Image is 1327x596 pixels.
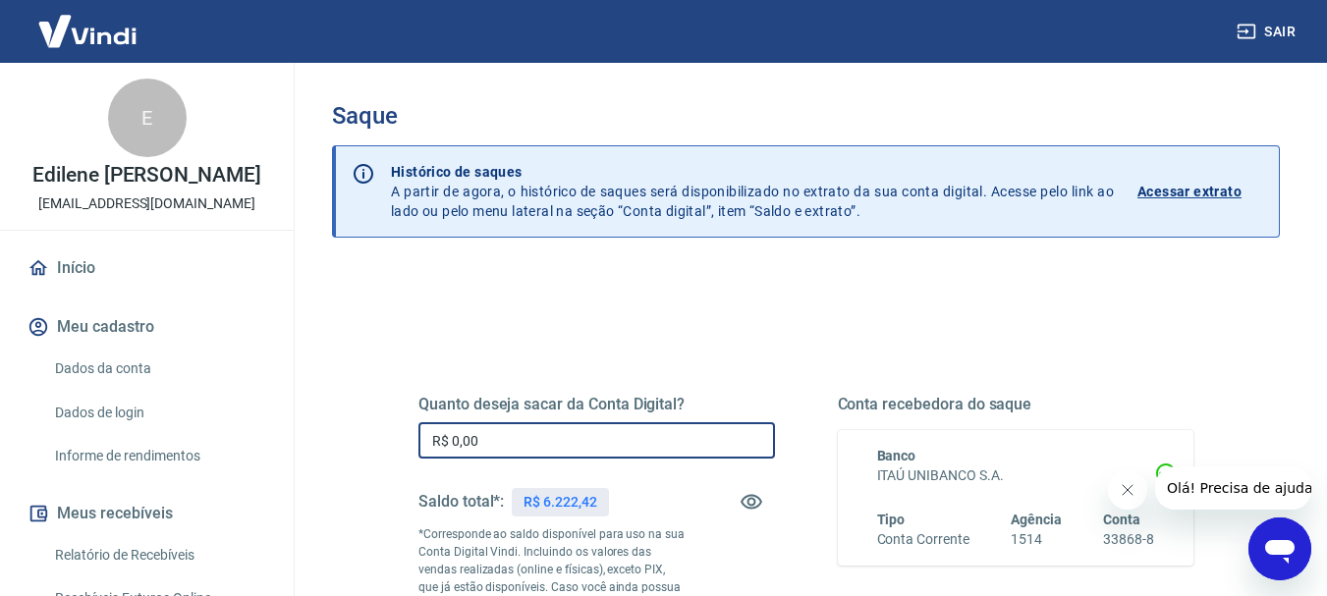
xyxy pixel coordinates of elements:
[877,529,969,550] h6: Conta Corrente
[524,492,596,513] p: R$ 6.222,42
[47,349,270,389] a: Dados da conta
[47,436,270,476] a: Informe de rendimentos
[1103,529,1154,550] h6: 33868-8
[1155,466,1311,510] iframe: Mensagem da empresa
[1233,14,1303,50] button: Sair
[1011,512,1062,527] span: Agência
[1108,470,1147,510] iframe: Fechar mensagem
[1137,162,1263,221] a: Acessar extrato
[877,448,916,463] span: Banco
[877,512,906,527] span: Tipo
[418,492,504,512] h5: Saldo total*:
[38,193,255,214] p: [EMAIL_ADDRESS][DOMAIN_NAME]
[418,395,775,414] h5: Quanto deseja sacar da Conta Digital?
[47,393,270,433] a: Dados de login
[47,535,270,575] a: Relatório de Recebíveis
[1011,529,1062,550] h6: 1514
[1103,512,1140,527] span: Conta
[32,165,261,186] p: Edilene [PERSON_NAME]
[391,162,1114,182] p: Histórico de saques
[24,305,270,349] button: Meu cadastro
[24,1,151,61] img: Vindi
[108,79,187,157] div: E
[838,395,1194,414] h5: Conta recebedora do saque
[24,246,270,290] a: Início
[877,465,1155,486] h6: ITAÚ UNIBANCO S.A.
[12,14,165,29] span: Olá! Precisa de ajuda?
[332,102,1280,130] h3: Saque
[1137,182,1242,201] p: Acessar extrato
[24,492,270,535] button: Meus recebíveis
[1248,517,1311,580] iframe: Botão para abrir a janela de mensagens
[391,162,1114,221] p: A partir de agora, o histórico de saques será disponibilizado no extrato da sua conta digital. Ac...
